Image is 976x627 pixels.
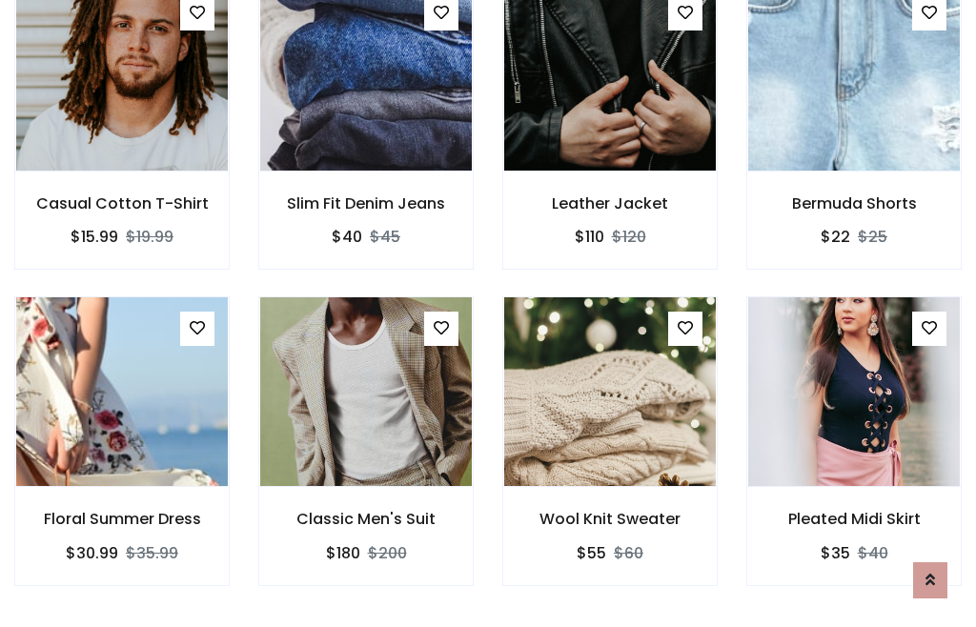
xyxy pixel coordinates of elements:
h6: $35 [821,544,850,562]
del: $19.99 [126,226,173,248]
h6: $55 [577,544,606,562]
h6: Leather Jacket [503,194,717,212]
del: $40 [858,542,888,564]
h6: Floral Summer Dress [15,510,229,528]
h6: Wool Knit Sweater [503,510,717,528]
del: $45 [370,226,400,248]
h6: Pleated Midi Skirt [747,510,961,528]
h6: Classic Men's Suit [259,510,473,528]
del: $25 [858,226,887,248]
h6: $180 [326,544,360,562]
h6: $40 [332,228,362,246]
h6: $15.99 [71,228,118,246]
h6: $22 [821,228,850,246]
del: $60 [614,542,643,564]
h6: Slim Fit Denim Jeans [259,194,473,212]
del: $120 [612,226,646,248]
h6: $110 [575,228,604,246]
del: $35.99 [126,542,178,564]
h6: Bermuda Shorts [747,194,961,212]
h6: Casual Cotton T-Shirt [15,194,229,212]
h6: $30.99 [66,544,118,562]
del: $200 [368,542,407,564]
